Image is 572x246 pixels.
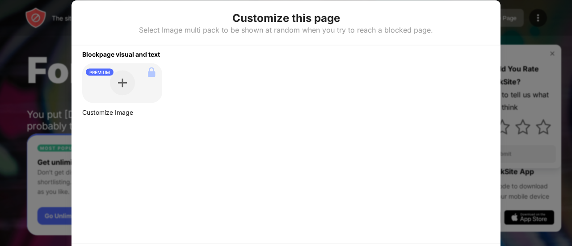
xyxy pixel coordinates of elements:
div: Blockpage visual and text [71,45,500,58]
div: Customize Image [82,108,162,117]
img: lock.svg [144,65,159,79]
div: Select Image multi pack to be shown at random when you try to reach a blocked page. [139,25,433,34]
img: plus.svg [118,79,127,88]
div: Customize this page [232,11,340,25]
div: PREMIUM [86,68,114,75]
